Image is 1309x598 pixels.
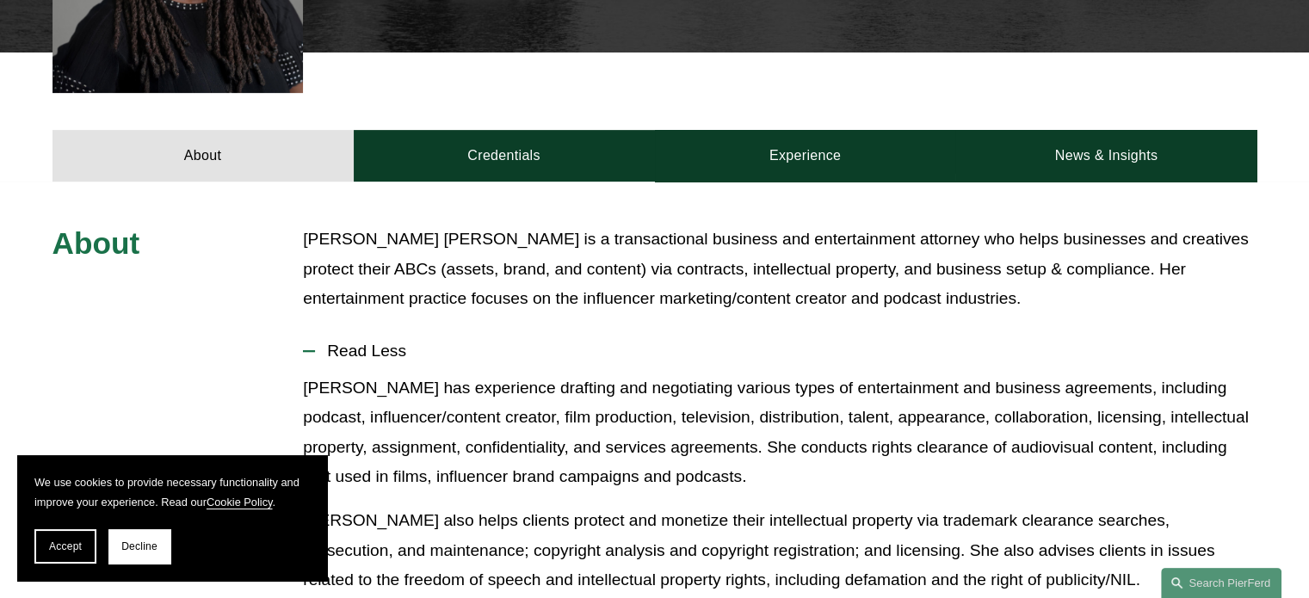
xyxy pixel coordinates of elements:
[108,529,170,564] button: Decline
[303,225,1257,314] p: [PERSON_NAME] [PERSON_NAME] is a transactional business and entertainment attorney who helps busi...
[303,373,1257,492] p: [PERSON_NAME] has experience drafting and negotiating various types of entertainment and business...
[34,529,96,564] button: Accept
[121,540,157,552] span: Decline
[303,506,1257,595] p: [PERSON_NAME] also helps clients protect and monetize their intellectual property via trademark c...
[354,130,655,182] a: Credentials
[955,130,1257,182] a: News & Insights
[303,329,1257,373] button: Read Less
[34,472,310,512] p: We use cookies to provide necessary functionality and improve your experience. Read our .
[315,342,1257,361] span: Read Less
[17,455,327,581] section: Cookie banner
[655,130,956,182] a: Experience
[49,540,82,552] span: Accept
[207,496,273,509] a: Cookie Policy
[1161,568,1281,598] a: Search this site
[52,226,140,260] span: About
[52,130,354,182] a: About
